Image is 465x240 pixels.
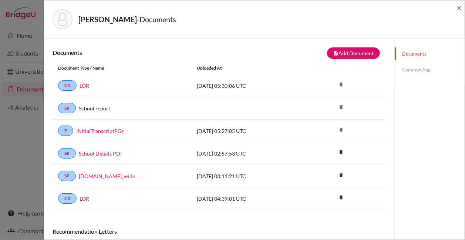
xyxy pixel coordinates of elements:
[191,127,302,135] div: [DATE] 05:27:05 UTC
[336,170,347,180] a: delete
[58,80,77,91] a: CR
[336,193,347,203] a: delete
[395,47,465,60] a: Documents
[53,228,385,235] h6: Recommendation Letters
[333,51,338,56] i: note_add
[58,193,77,204] a: CR
[58,171,76,181] a: SP
[76,127,124,135] a: INitialTranscriptPGs
[191,195,302,203] div: [DATE] 04:39:01 UTC
[191,65,302,71] div: Uploaded at
[327,47,380,59] button: note_addAdd Document
[191,172,302,180] div: [DATE] 08:11:21 UTC
[456,2,462,13] span: ×
[395,63,465,76] a: Common App
[78,15,137,24] strong: [PERSON_NAME]
[336,147,347,158] i: delete
[336,124,347,135] i: delete
[137,15,176,24] span: - Documents
[53,65,191,71] div: Document Type / Name
[79,172,135,180] a: [DOMAIN_NAME]_wide
[456,3,462,12] button: Close
[80,82,89,90] a: LOR
[336,101,347,113] i: delete
[80,195,89,203] a: LOR
[79,150,123,157] a: School Details PDF
[191,150,302,157] div: [DATE] 02:57:53 UTC
[58,103,76,113] a: SR
[336,192,347,203] i: delete
[336,79,347,90] i: delete
[336,148,347,158] a: delete
[79,104,110,112] a: School report
[58,126,73,136] a: T
[53,49,219,56] h6: Documents
[191,82,302,90] div: [DATE] 05:30:06 UTC
[336,169,347,180] i: delete
[58,148,76,159] a: SR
